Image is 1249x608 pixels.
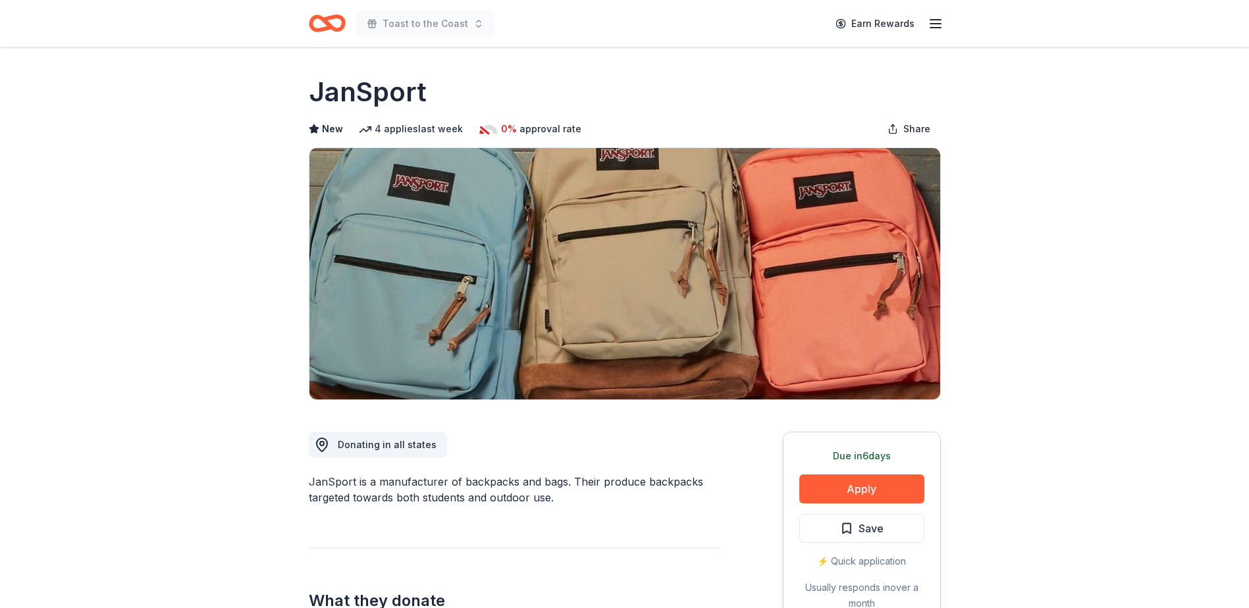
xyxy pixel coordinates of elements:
a: Earn Rewards [828,12,922,36]
span: New [322,121,343,137]
h1: JanSport [309,74,427,111]
button: Share [877,116,941,142]
div: ⚡️ Quick application [799,553,924,569]
span: Save [859,520,884,537]
button: Apply [799,474,924,503]
button: Save [799,514,924,543]
span: Donating in all states [338,439,437,450]
span: Share [903,121,930,137]
span: approval rate [519,121,581,137]
a: Home [309,8,346,39]
button: Toast to the Coast [356,11,494,37]
img: Image for JanSport [309,148,940,399]
span: Toast to the Coast [383,16,468,32]
div: 4 applies last week [359,121,463,137]
div: Due in 6 days [799,448,924,464]
span: 0% [501,121,517,137]
div: JanSport is a manufacturer of backpacks and bags. Their produce backpacks targeted towards both s... [309,474,720,505]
